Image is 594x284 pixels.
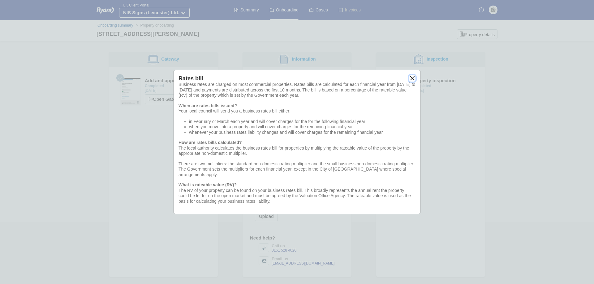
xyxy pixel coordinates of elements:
[179,146,415,156] p: The local authority calculates the business rates bill for properties by multiplying the rateable...
[179,108,415,114] p: Your local council will send you a business rates bill either:
[189,119,415,125] li: in February or March each year and will cover charges for the for the following financial year
[179,161,415,178] p: There are two multipliers: the standard non-domestic rating multiplier and the small business non...
[409,75,415,82] button: close
[189,130,415,135] li: whenever your business rates liability changes and will cover charges for the remaining financial...
[189,124,415,130] li: when you move into a property and will cover charges for the remaining financial year
[179,182,237,187] b: What is rateable value (RV)?
[179,188,415,204] p: The RV of your property can be found on your business rates bill. This broadly represents the ann...
[179,82,415,98] p: Business rates are charged on most commercial properties. Rates bills are calculated for each fin...
[179,103,237,108] b: When are rates bills issued?
[179,75,415,82] div: Rates bill
[179,140,242,145] b: How are rates bills calculated?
